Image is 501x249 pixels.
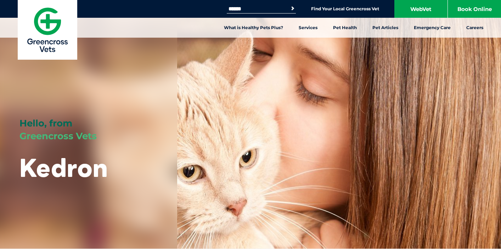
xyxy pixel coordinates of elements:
span: Greencross Vets [19,130,97,142]
button: Search [289,5,296,12]
h1: Kedron [19,153,108,182]
span: Hello, from [19,118,72,129]
a: Services [291,18,325,38]
a: Pet Health [325,18,365,38]
a: Pet Articles [365,18,406,38]
a: What is Healthy Pets Plus? [216,18,291,38]
a: Find Your Local Greencross Vet [311,6,379,12]
a: Emergency Care [406,18,458,38]
a: Careers [458,18,491,38]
